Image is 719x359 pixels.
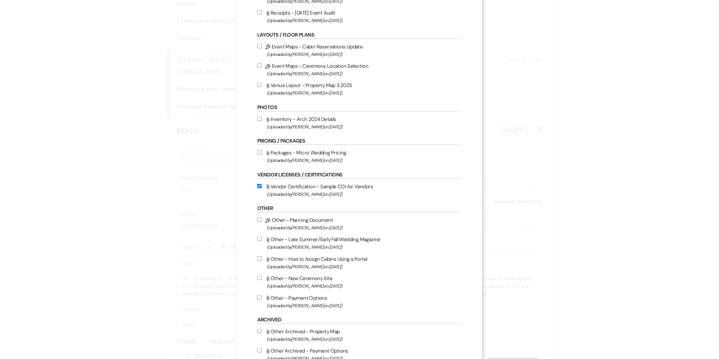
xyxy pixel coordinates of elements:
input: Vendor Certification - Sample COI for Vendors(Uploaded by[PERSON_NAME]on [DATE]) [257,184,262,188]
label: Other - Planning Document [257,216,462,232]
label: Receipts - [DATE] Event Audit [257,8,462,24]
span: (Uploaded by [PERSON_NAME] on [DATE] ) [267,243,462,251]
h6: Vendor Licenses / Certifications [257,171,462,179]
input: Other - Planning Document(Uploaded by[PERSON_NAME]on [DATE]) [257,217,262,222]
h6: Archived [257,316,462,324]
span: (Uploaded by [PERSON_NAME] on [DATE] ) [267,190,462,198]
label: Packages - Micro Wedding Pricing [257,148,462,164]
input: Venue Layout - Property Map 3.2025(Uploaded by[PERSON_NAME]on [DATE]) [257,83,262,87]
h6: Pricing / Packages [257,138,462,145]
label: Event Maps - Cabin Reservations Update [257,42,462,58]
span: (Uploaded by [PERSON_NAME] on [DATE] ) [267,17,462,24]
span: (Uploaded by [PERSON_NAME] on [DATE] ) [267,50,462,58]
span: (Uploaded by [PERSON_NAME] on [DATE] ) [267,89,462,97]
h6: Photos [257,104,462,111]
span: (Uploaded by [PERSON_NAME] on [DATE] ) [267,302,462,310]
span: (Uploaded by [PERSON_NAME] on [DATE] ) [267,156,462,164]
span: (Uploaded by [PERSON_NAME] on [DATE] ) [267,282,462,290]
input: Other Archived - Property Map(Uploaded by[PERSON_NAME]on [DATE]) [257,329,262,333]
h6: Layouts / Floor Plans [257,31,462,39]
input: Other - How to Assign Cabins Using a Portal(Uploaded by[PERSON_NAME]on [DATE]) [257,256,262,261]
span: (Uploaded by [PERSON_NAME] on [DATE] ) [267,123,462,131]
input: Other - Payment Options(Uploaded by[PERSON_NAME]on [DATE]) [257,295,262,300]
input: Other Archived - Payment Options(Uploaded by[PERSON_NAME]on [DATE]) [257,348,262,353]
span: (Uploaded by [PERSON_NAME] on [DATE] ) [267,263,462,271]
input: Event Maps - Ceremony Location Selection(Uploaded by[PERSON_NAME]on [DATE]) [257,63,262,68]
input: Other - Late Summer/Early Fall Wedding Magazine(Uploaded by[PERSON_NAME]on [DATE]) [257,237,262,241]
input: Receipts - [DATE] Event Audit(Uploaded by[PERSON_NAME]on [DATE]) [257,10,262,15]
label: Venue Layout - Property Map 3.2025 [257,81,462,97]
h6: Other [257,205,462,212]
input: Other - New Ceremony Site(Uploaded by[PERSON_NAME]on [DATE]) [257,276,262,280]
span: (Uploaded by [PERSON_NAME] on [DATE] ) [267,335,462,343]
span: (Uploaded by [PERSON_NAME] on [DATE] ) [267,70,462,78]
label: Other - How to Assign Cabins Using a Portal [257,255,462,271]
input: Inventory - Arch 2024 Details(Uploaded by[PERSON_NAME]on [DATE]) [257,117,262,121]
input: Packages - Micro Wedding Pricing(Uploaded by[PERSON_NAME]on [DATE]) [257,150,262,154]
input: Event Maps - Cabin Reservations Update(Uploaded by[PERSON_NAME]on [DATE]) [257,44,262,48]
label: Vendor Certification - Sample COI for Vendors [257,182,462,198]
label: Other - New Ceremony Site [257,274,462,290]
label: Inventory - Arch 2024 Details [257,115,462,131]
label: Event Maps - Ceremony Location Selection [257,62,462,78]
label: Other - Late Summer/Early Fall Wedding Magazine [257,235,462,251]
label: Other Archived - Property Map [257,327,462,343]
label: Other - Payment Options [257,294,462,310]
span: (Uploaded by [PERSON_NAME] on [DATE] ) [267,224,462,232]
